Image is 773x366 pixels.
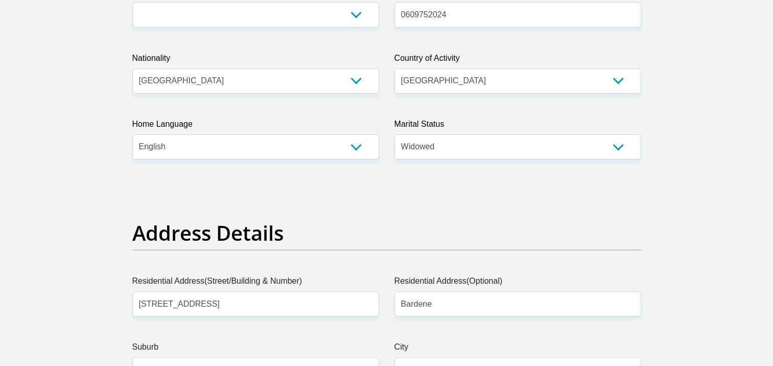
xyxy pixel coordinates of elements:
label: Residential Address(Street/Building & Number) [132,275,379,291]
label: Home Language [132,118,379,134]
label: Nationality [132,52,379,68]
label: Marital Status [394,118,641,134]
label: Country of Activity [394,52,641,68]
input: Valid residential address [132,291,379,316]
label: City [394,341,641,357]
h2: Address Details [132,221,641,245]
input: Address line 2 (Optional) [394,291,641,316]
input: Contact Number [394,2,641,27]
label: Suburb [132,341,379,357]
label: Residential Address(Optional) [394,275,641,291]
